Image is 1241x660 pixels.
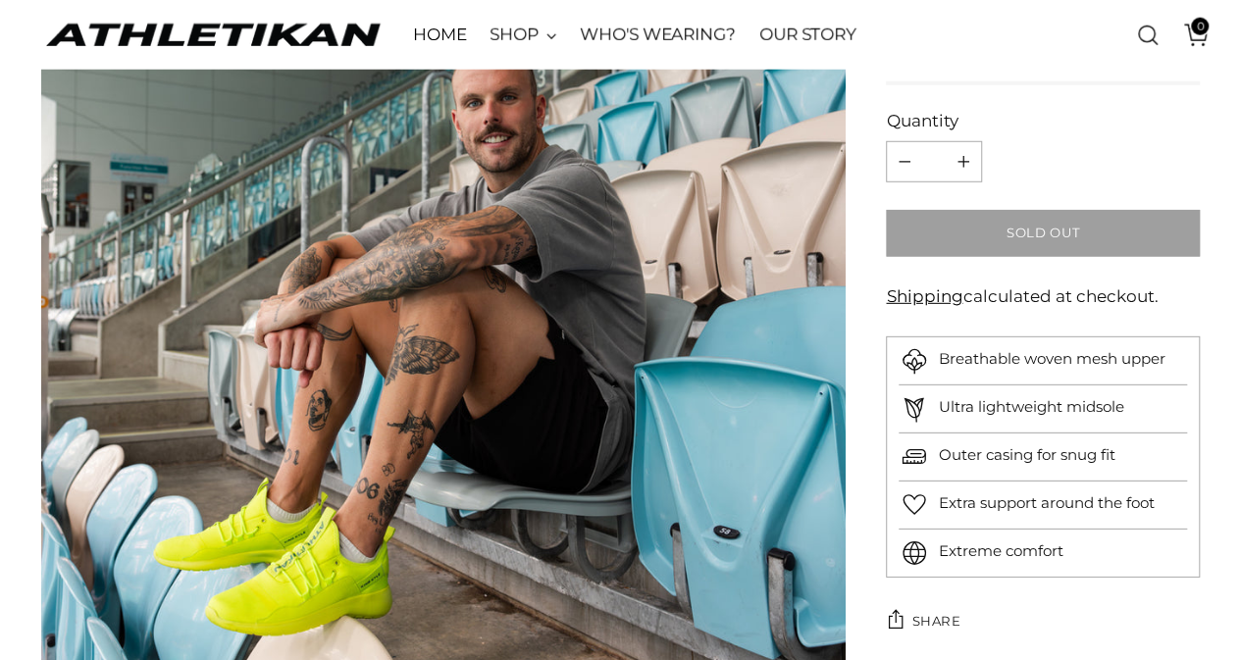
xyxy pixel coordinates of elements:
[490,14,556,57] a: SHOP
[938,492,1154,515] p: Extra support around the foot
[938,396,1123,419] p: Ultra lightweight midsole
[886,108,957,132] label: Quantity
[886,601,960,640] button: Share
[938,540,1062,563] p: Extreme comfort
[1191,18,1209,35] span: 0
[946,142,981,181] button: Add product quantity
[1169,16,1209,55] a: Open cart modal
[580,14,736,57] a: WHO'S WEARING?
[41,20,385,50] a: ATHLETIKAN
[938,348,1164,371] p: Breathable woven mesh upper
[413,14,467,57] a: HOME
[759,14,856,57] a: OUR STORY
[938,444,1114,467] p: Outer casing for snug fit
[886,284,1200,309] div: calculated at checkout.
[1128,16,1167,55] a: Open search modal
[886,286,962,306] a: Shipping
[910,142,957,181] input: Product quantity
[887,142,922,181] button: Subtract product quantity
